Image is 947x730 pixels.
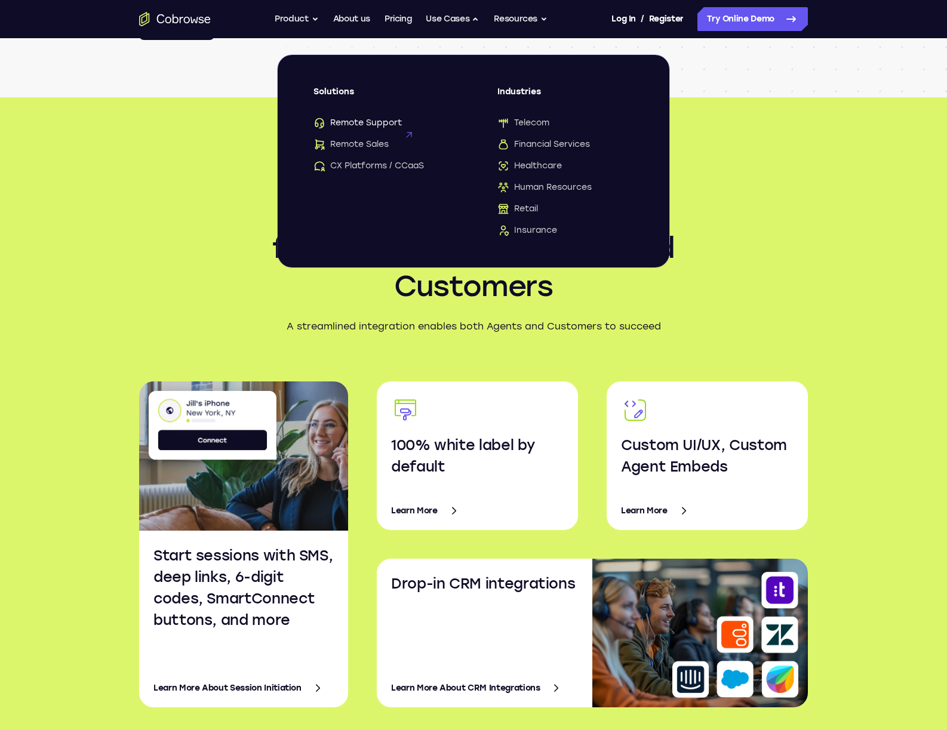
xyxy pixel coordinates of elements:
a: Go to the home page [139,12,211,26]
a: InsuranceInsurance [497,224,634,236]
span: Telecom [497,117,549,129]
img: Financial Services [497,138,509,150]
img: Human Resources [497,181,509,193]
a: Remote SalesRemote Sales [313,138,450,150]
img: Supported CRM icons [672,572,798,698]
span: Healthcare [497,160,562,172]
a: Register [649,7,684,31]
a: CX Platforms / CCaaSCX Platforms / CCaaS [313,160,450,172]
img: Insurance [497,224,509,236]
a: Learn More About Session Initiation [153,674,334,703]
a: Try Online Demo [697,7,808,31]
span: Insurance [497,224,557,236]
img: Agents working on their computers [592,559,808,707]
h3: 100% white label by default [391,435,564,478]
img: Telecom [497,117,509,129]
a: About us [333,7,370,31]
a: Remote SupportRemote Support [313,117,450,129]
span: Solutions [313,86,450,107]
img: Remote Support [313,117,325,129]
span: Industries [497,86,634,107]
span: Remote Support [313,117,402,129]
button: Product [275,7,319,31]
img: Device connect screen overlay on top of a woman talking on the phone [139,381,396,531]
a: Learn More [621,497,794,525]
a: Log In [611,7,635,31]
a: Human ResourcesHuman Resources [497,181,634,193]
img: Retail [497,203,509,215]
img: Remote Sales [313,138,325,150]
a: HealthcareHealthcare [497,160,634,172]
a: Pricing [385,7,412,31]
span: Retail [497,203,538,215]
span: Human Resources [497,181,592,193]
h3: Start sessions with SMS, deep links, 6-digit codes, SmartConnect buttons, and more [153,545,334,631]
a: RetailRetail [497,203,634,215]
a: Learn More About CRM Integrations [391,674,588,703]
span: Remote Sales [313,138,389,150]
p: A streamlined integration enables both Agents and Customers to succeed [244,319,703,334]
h3: Drop-in CRM integrations [391,573,588,595]
span: CX Platforms / CCaaS [313,160,424,172]
span: / [641,12,644,26]
span: Financial Services [497,138,590,150]
button: Resources [494,7,548,31]
span: Flexible [244,174,703,181]
button: Use Cases [426,7,479,31]
h3: Custom UI/UX, Custom Agent Embeds [621,435,794,478]
a: Financial ServicesFinancial Services [497,138,634,150]
a: Learn More [391,497,564,525]
h2: Avoid every extra point of friction for both Agents and Customers [244,190,703,305]
img: CX Platforms / CCaaS [313,160,325,172]
img: Healthcare [497,160,509,172]
a: TelecomTelecom [497,117,634,129]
